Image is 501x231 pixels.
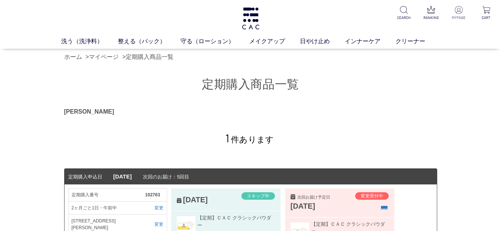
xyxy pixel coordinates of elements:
[450,15,467,20] p: MYPAGE
[291,200,351,212] div: [DATE]
[64,107,437,116] div: [PERSON_NAME]
[291,194,351,200] div: 次回お届け予定日
[68,174,102,180] span: 定期購入申込日
[477,6,495,20] a: CART
[89,54,119,60] a: マイページ
[145,221,163,228] a: 変更
[247,193,269,199] span: スキップ中
[145,205,163,211] a: 変更
[72,218,145,231] span: [STREET_ADDRESS][PERSON_NAME]
[126,54,173,60] a: 定期購入商品一覧
[65,169,437,185] dt: 次回のお届け：5回目
[85,53,120,61] li: >
[249,37,300,46] a: メイクアップ
[225,135,274,144] span: 件あります
[300,37,345,46] a: 日やけ止め
[195,214,275,229] span: 【定期】ＣＡＣ クラシックパウダー
[177,196,208,204] div: [DATE]
[395,37,440,46] a: クリーナー
[122,53,175,61] li: >
[113,173,132,180] span: [DATE]
[241,7,260,29] img: logo
[118,37,181,46] a: 整える（パック）
[181,37,249,46] a: 守る（ローション）
[422,6,440,20] a: RANKING
[395,15,412,20] p: SEARCH
[64,54,82,60] a: ホーム
[225,131,229,145] span: 1
[64,76,437,92] h1: 定期購入商品一覧
[72,192,145,198] span: 定期購入番号
[361,193,383,199] span: 変更受付中
[450,6,467,20] a: MYPAGE
[395,6,412,20] a: SEARCH
[477,15,495,20] p: CART
[422,15,440,20] p: RANKING
[72,205,145,211] span: 2ヶ月ごと1日・午前中
[61,37,118,46] a: 洗う（洗浄料）
[145,192,163,198] span: 102763
[345,37,395,46] a: インナーケア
